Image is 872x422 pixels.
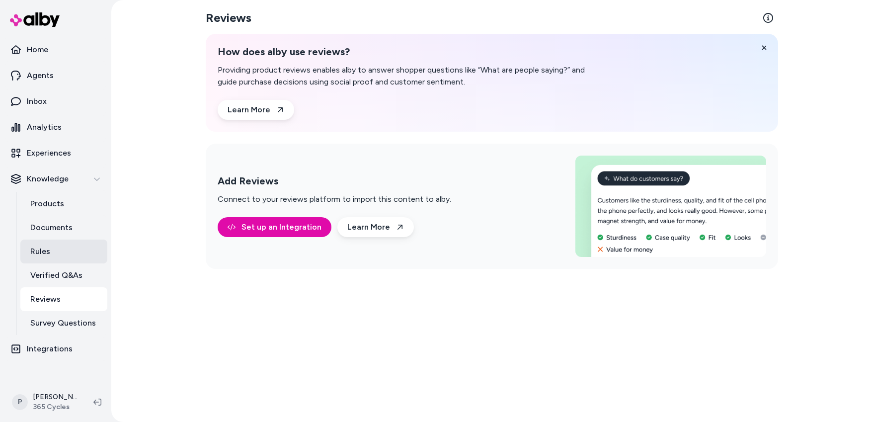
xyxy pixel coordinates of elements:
a: Products [20,192,107,216]
img: alby Logo [10,12,60,27]
a: Inbox [4,89,107,113]
p: Agents [27,70,54,82]
p: Home [27,44,48,56]
p: Integrations [27,343,73,355]
a: Rules [20,240,107,263]
h2: How does alby use reviews? [218,46,599,58]
a: Integrations [4,337,107,361]
span: P [12,394,28,410]
span: 365 Cycles [33,402,78,412]
p: Rules [30,246,50,257]
a: Agents [4,64,107,87]
p: Knowledge [27,173,69,185]
a: Home [4,38,107,62]
img: Add Reviews [575,156,766,257]
p: Providing product reviews enables alby to answer shopper questions like “What are people saying?”... [218,64,599,88]
p: Connect to your reviews platform to import this content to alby. [218,193,451,205]
p: Experiences [27,147,71,159]
a: Documents [20,216,107,240]
p: Documents [30,222,73,234]
p: Inbox [27,95,47,107]
a: Analytics [4,115,107,139]
a: Experiences [4,141,107,165]
p: Reviews [30,293,61,305]
button: P[PERSON_NAME]365 Cycles [6,386,85,418]
a: Set up an Integration [218,217,331,237]
h2: Reviews [206,10,251,26]
a: Verified Q&As [20,263,107,287]
a: Learn More [218,100,294,120]
a: Reviews [20,287,107,311]
p: Products [30,198,64,210]
p: Analytics [27,121,62,133]
h2: Add Reviews [218,175,451,187]
p: Survey Questions [30,317,96,329]
p: [PERSON_NAME] [33,392,78,402]
a: Learn More [337,217,414,237]
button: Knowledge [4,167,107,191]
a: Survey Questions [20,311,107,335]
p: Verified Q&As [30,269,82,281]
